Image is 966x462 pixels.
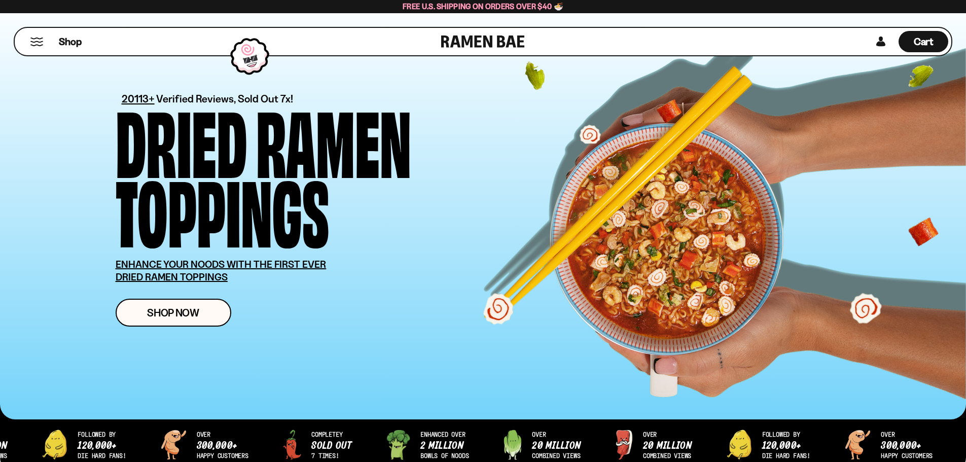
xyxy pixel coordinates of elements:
[914,35,934,48] span: Cart
[147,307,199,318] span: Shop Now
[30,38,44,46] button: Mobile Menu Trigger
[116,299,231,327] a: Shop Now
[899,28,948,55] a: Cart
[116,104,247,173] div: Dried
[116,173,329,243] div: Toppings
[403,2,563,11] span: Free U.S. Shipping on Orders over $40 🍜
[59,31,82,52] a: Shop
[116,258,327,283] u: ENHANCE YOUR NOODS WITH THE FIRST EVER DRIED RAMEN TOPPINGS
[59,35,82,49] span: Shop
[256,104,411,173] div: Ramen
